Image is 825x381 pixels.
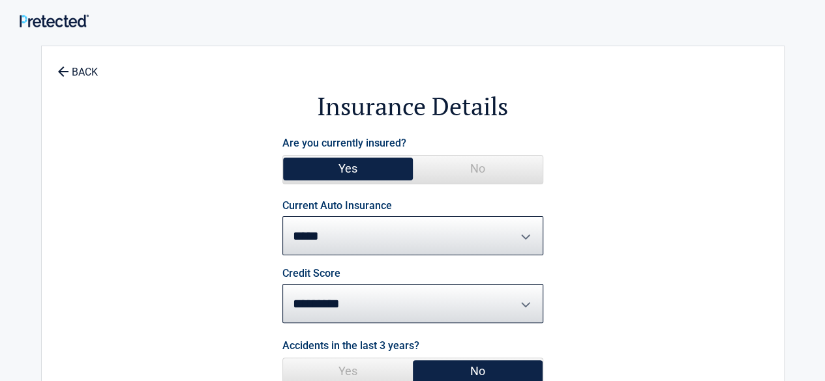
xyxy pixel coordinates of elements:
label: Current Auto Insurance [282,201,392,211]
span: Yes [283,156,413,182]
img: Main Logo [20,14,89,27]
label: Credit Score [282,268,340,279]
h2: Insurance Details [113,90,712,123]
label: Accidents in the last 3 years? [282,337,419,354]
a: BACK [55,55,100,78]
span: No [413,156,543,182]
label: Are you currently insured? [282,134,406,152]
